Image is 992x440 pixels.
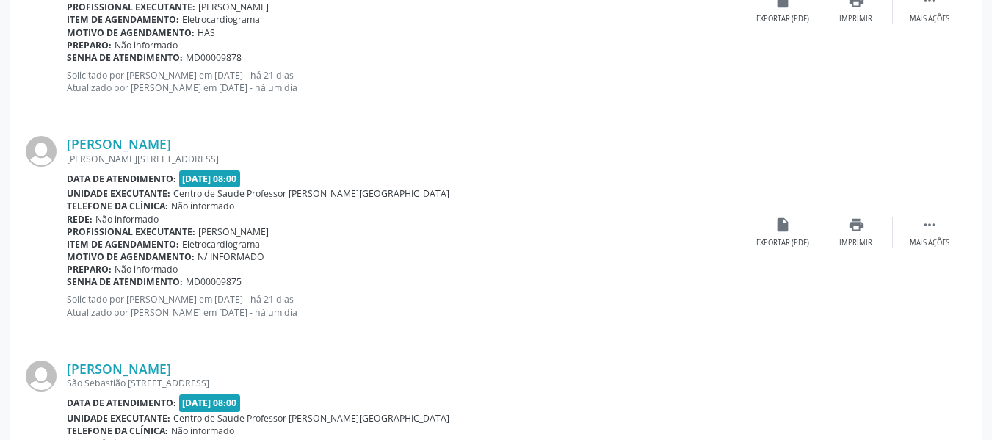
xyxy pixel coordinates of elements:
[910,238,949,248] div: Mais ações
[26,136,57,167] img: img
[186,51,242,64] span: MD00009878
[171,200,234,212] span: Não informado
[179,394,241,411] span: [DATE] 08:00
[186,275,242,288] span: MD00009875
[67,136,171,152] a: [PERSON_NAME]
[173,187,449,200] span: Centro de Saude Professor [PERSON_NAME][GEOGRAPHIC_DATA]
[756,238,809,248] div: Exportar (PDF)
[173,412,449,425] span: Centro de Saude Professor [PERSON_NAME][GEOGRAPHIC_DATA]
[67,397,176,409] b: Data de atendimento:
[95,213,159,226] span: Não informado
[67,51,183,64] b: Senha de atendimento:
[67,213,93,226] b: Rede:
[198,26,215,39] span: HAS
[67,250,195,263] b: Motivo de agendamento:
[848,217,864,233] i: print
[67,26,195,39] b: Motivo de agendamento:
[839,14,872,24] div: Imprimir
[910,14,949,24] div: Mais ações
[67,200,168,212] b: Telefone da clínica:
[171,425,234,437] span: Não informado
[67,263,112,275] b: Preparo:
[67,361,171,377] a: [PERSON_NAME]
[67,425,168,437] b: Telefone da clínica:
[67,275,183,288] b: Senha de atendimento:
[198,226,269,238] span: [PERSON_NAME]
[67,39,112,51] b: Preparo:
[198,1,269,13] span: [PERSON_NAME]
[182,13,260,26] span: Eletrocardiograma
[67,187,170,200] b: Unidade executante:
[756,14,809,24] div: Exportar (PDF)
[775,217,791,233] i: insert_drive_file
[67,412,170,425] b: Unidade executante:
[67,13,179,26] b: Item de agendamento:
[67,173,176,185] b: Data de atendimento:
[839,238,872,248] div: Imprimir
[26,361,57,392] img: img
[115,263,178,275] span: Não informado
[67,1,195,13] b: Profissional executante:
[67,69,746,94] p: Solicitado por [PERSON_NAME] em [DATE] - há 21 dias Atualizado por [PERSON_NAME] em [DATE] - há u...
[179,170,241,187] span: [DATE] 08:00
[67,238,179,250] b: Item de agendamento:
[182,238,260,250] span: Eletrocardiograma
[67,153,746,165] div: [PERSON_NAME][STREET_ADDRESS]
[67,226,195,238] b: Profissional executante:
[922,217,938,233] i: 
[67,377,746,389] div: São Sebastião [STREET_ADDRESS]
[198,250,264,263] span: N/ INFORMADO
[115,39,178,51] span: Não informado
[67,293,746,318] p: Solicitado por [PERSON_NAME] em [DATE] - há 21 dias Atualizado por [PERSON_NAME] em [DATE] - há u...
